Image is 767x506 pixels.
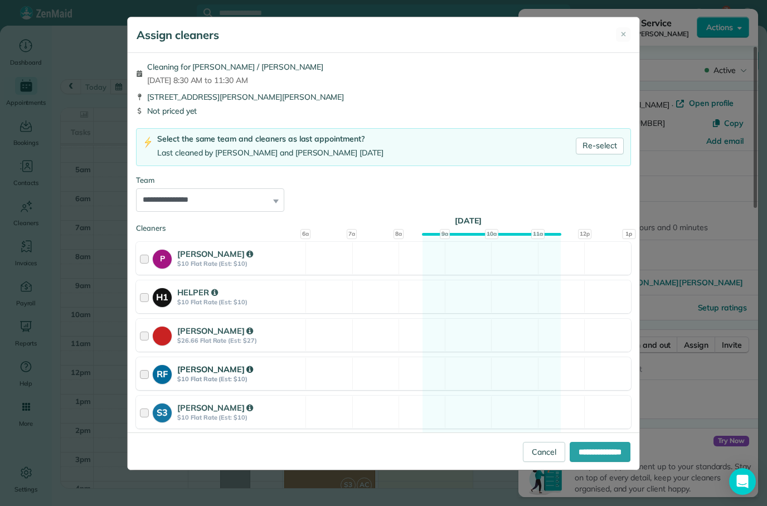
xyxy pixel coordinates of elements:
[177,364,253,374] strong: [PERSON_NAME]
[177,337,302,344] strong: $26.66 Flat Rate (Est: $27)
[137,27,219,43] h5: Assign cleaners
[153,250,172,265] strong: P
[177,402,253,413] strong: [PERSON_NAME]
[177,375,302,383] strong: $10 Flat Rate (Est: $10)
[576,138,624,154] a: Re-select
[136,223,631,226] div: Cleaners
[177,260,302,267] strong: $10 Flat Rate (Est: $10)
[136,105,631,116] div: Not priced yet
[153,288,172,304] strong: H1
[157,133,384,145] div: Select the same team and cleaners as last appointment?
[177,298,302,306] strong: $10 Flat Rate (Est: $10)
[729,468,756,495] div: Open Intercom Messenger
[147,75,323,86] span: [DATE] 8:30 AM to 11:30 AM
[157,147,384,159] div: Last cleaned by [PERSON_NAME] and [PERSON_NAME] [DATE]
[153,365,172,381] strong: RF
[620,29,627,40] span: ✕
[177,287,218,298] strong: HELPER
[523,442,565,462] a: Cancel
[143,137,153,148] img: lightning-bolt-icon-94e5364df696ac2de96d3a42b8a9ff6ba979493684c50e6bbbcda72601fa0d29.png
[177,249,253,259] strong: [PERSON_NAME]
[147,61,323,72] span: Cleaning for [PERSON_NAME] / [PERSON_NAME]
[136,175,631,186] div: Team
[153,403,172,420] strong: S3
[177,413,302,421] strong: $10 Flat Rate (Est: $10)
[177,325,253,336] strong: [PERSON_NAME]
[136,91,631,103] div: [STREET_ADDRESS][PERSON_NAME][PERSON_NAME]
